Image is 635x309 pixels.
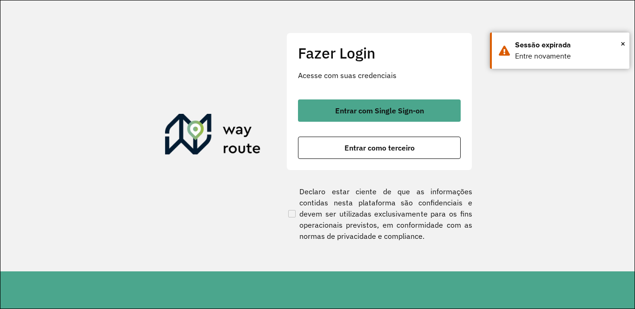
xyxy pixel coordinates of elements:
[621,37,625,51] span: ×
[621,37,625,51] button: Close
[298,44,461,62] h2: Fazer Login
[515,39,622,51] div: Sessão expirada
[515,51,622,62] div: Entre novamente
[335,107,424,114] span: Entrar com Single Sign-on
[165,114,261,158] img: Roteirizador AmbevTech
[298,137,461,159] button: button
[298,99,461,122] button: button
[344,144,415,151] span: Entrar como terceiro
[298,70,461,81] p: Acesse com suas credenciais
[286,186,472,242] label: Declaro estar ciente de que as informações contidas nesta plataforma são confidenciais e devem se...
